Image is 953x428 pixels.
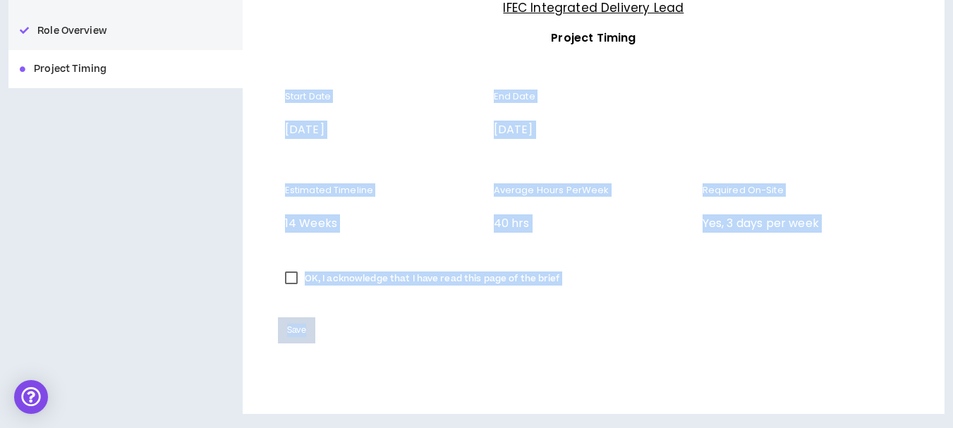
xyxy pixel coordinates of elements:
p: Average Hours Per Week [494,184,692,197]
span: Save [287,324,306,337]
button: Role Overview [8,12,243,50]
p: Required On-Site [703,184,909,197]
p: Start Date [285,90,483,103]
label: OK, I acknowledge that I have read this page of the brief [278,268,567,289]
p: [DATE] [285,121,483,139]
p: Yes, 3 days per week [703,214,909,233]
p: 14 Weeks [285,214,483,233]
p: [DATE] [494,121,692,139]
h3: Project Timing [278,29,909,47]
p: End Date [494,90,692,103]
p: 40 hrs [494,214,692,233]
p: Estimated Timeline [285,184,483,197]
div: Open Intercom Messenger [14,380,48,414]
button: Save [278,317,315,343]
